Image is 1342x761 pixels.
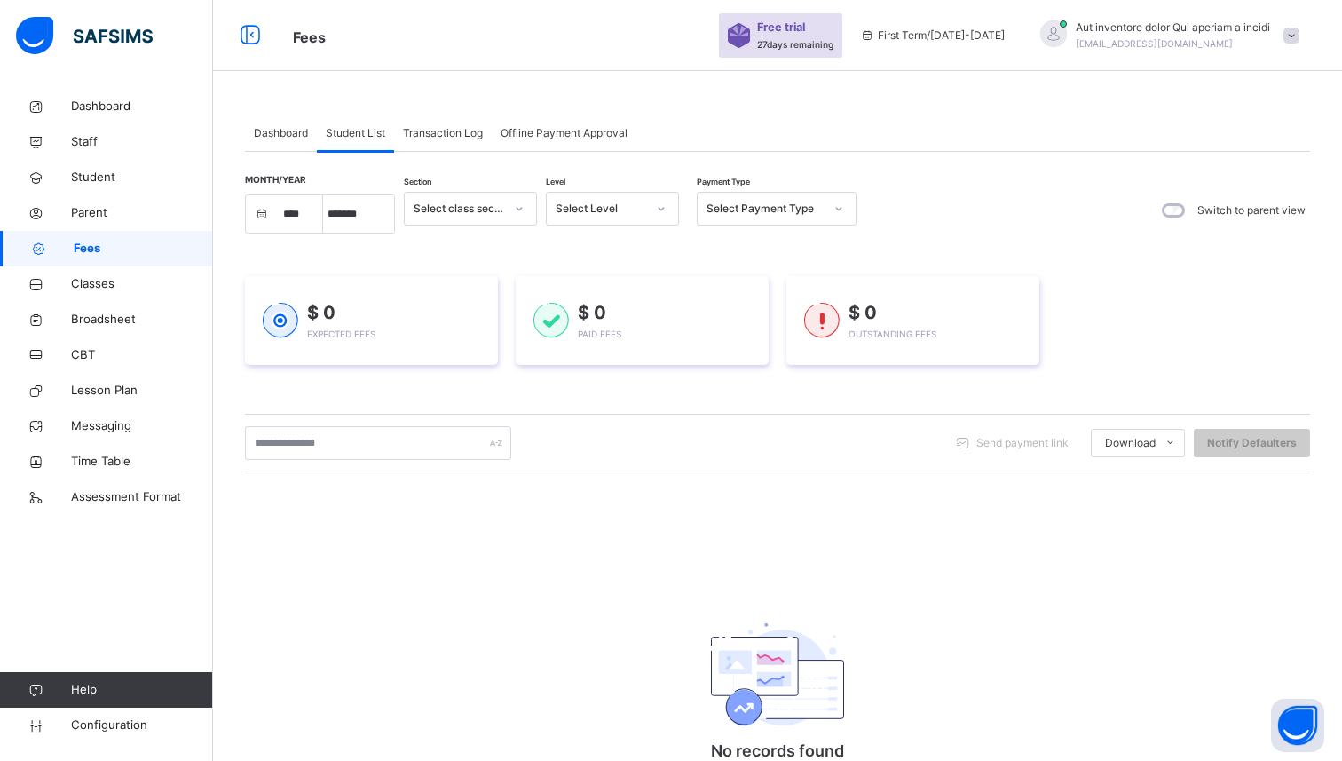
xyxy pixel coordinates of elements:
[501,125,628,141] span: Offline Payment Approval
[556,201,646,217] div: Select Level
[403,125,483,141] span: Transaction Log
[757,19,825,36] span: Free trial
[1076,20,1270,36] span: Aut inventore dolor Qui aperiam a incidi
[1271,699,1324,752] button: Open asap
[757,39,833,50] span: 27 days remaining
[74,240,213,258] span: Fees
[849,329,936,339] span: Outstanding Fees
[307,329,375,339] span: Expected Fees
[71,382,213,400] span: Lesson Plan
[578,329,621,339] span: Paid Fees
[697,177,750,186] span: Payment Type
[71,453,213,471] span: Time Table
[71,346,213,364] span: CBT
[1197,202,1306,218] label: Switch to parent view
[71,133,213,151] span: Staff
[578,302,606,323] span: $ 0
[71,204,213,222] span: Parent
[1207,435,1297,451] span: Notify Defaulters
[71,717,212,734] span: Configuration
[711,623,844,730] img: emptyFees.b9d510d6f304bf9969c5d2a1967ba1bd.svg
[293,28,326,46] span: Fees
[1022,20,1308,52] div: Aut inventore dolor Qui aperiam a incidi
[71,169,213,186] span: Student
[16,17,153,54] img: safsims
[860,28,1005,44] span: session/term information
[414,201,504,217] div: Select class section
[546,177,565,186] span: Level
[307,302,335,323] span: $ 0
[71,417,213,435] span: Messaging
[71,98,213,115] span: Dashboard
[804,303,840,338] img: outstanding-1.146d663e52f09953f639664a84e30106.svg
[1105,435,1156,451] span: Download
[849,302,877,323] span: $ 0
[71,681,212,699] span: Help
[326,125,385,141] span: Student List
[263,303,298,338] img: expected-1.03dd87d44185fb6c27cc9b2570c10499.svg
[71,311,213,329] span: Broadsheet
[533,303,569,338] img: paid-1.3eb1404cbcb1d3b736510a26bbfa3ccb.svg
[71,488,213,506] span: Assessment Format
[245,174,306,185] span: Month/Year
[254,125,308,141] span: Dashboard
[976,435,1069,451] span: Send payment link
[728,23,750,48] img: sticker-purple.71386a28dfed39d6af7621340158ba97.svg
[71,275,213,293] span: Classes
[1076,38,1233,49] span: [EMAIL_ADDRESS][DOMAIN_NAME]
[404,177,431,186] span: Section
[707,201,824,217] div: Select Payment Type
